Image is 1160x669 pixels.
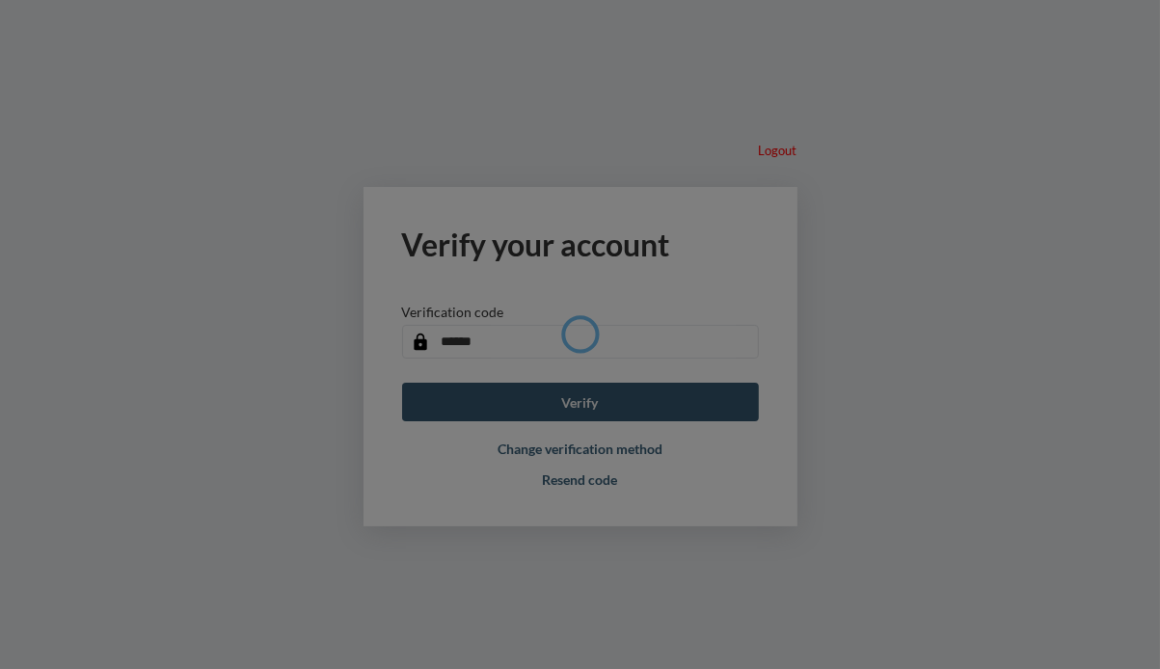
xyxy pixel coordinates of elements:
[402,383,759,421] button: Verify
[402,226,759,263] h2: Verify your account
[498,441,662,457] button: Change verification method
[759,143,797,158] p: Logout
[543,471,618,488] button: Resend code
[402,304,504,320] p: Verification code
